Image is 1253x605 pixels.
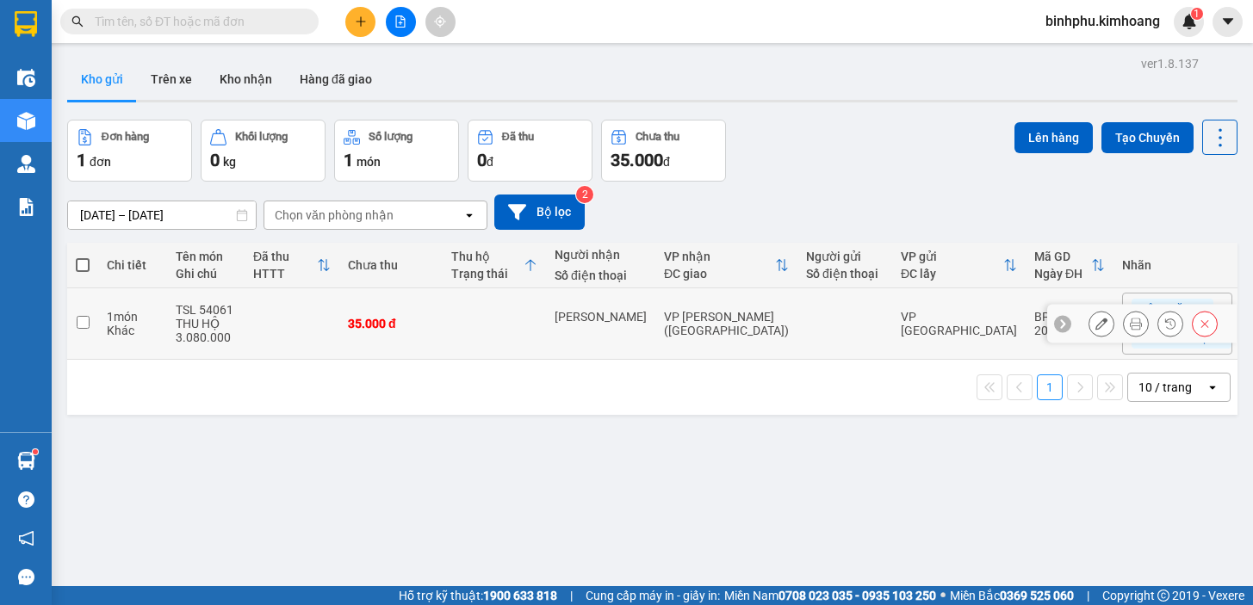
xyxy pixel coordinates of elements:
div: 1 món [107,310,158,324]
button: aim [425,7,456,37]
div: VP [PERSON_NAME] ([GEOGRAPHIC_DATA]) [664,310,789,337]
div: Thu hộ [451,250,524,263]
strong: 0708 023 035 - 0935 103 250 [778,589,936,602]
div: Mã GD [1034,250,1091,263]
svg: open [1206,380,1219,394]
span: question-circle [18,491,34,508]
div: Chưa thu [636,131,679,143]
div: Khối lượng [235,131,288,143]
div: Trạng thái [451,267,524,281]
th: Toggle SortBy [245,243,339,288]
sup: 1 [33,449,38,454]
img: warehouse-icon [17,69,35,87]
span: file-add [394,15,406,28]
span: aim [434,15,446,28]
span: notification [18,530,34,546]
button: Trên xe [137,59,206,100]
div: Nhãn [1122,258,1232,272]
span: copyright [1157,590,1169,602]
span: | [570,586,573,605]
div: Số điện thoại [555,269,647,282]
span: 0 [477,150,487,170]
span: search [71,15,84,28]
img: solution-icon [17,198,35,216]
div: VP [GEOGRAPHIC_DATA] [901,310,1017,337]
div: 20:36 [DATE] [1034,324,1105,337]
span: 0 [210,150,220,170]
div: HTTT [253,267,317,281]
img: logo-vxr [15,11,37,37]
span: Miền Nam [724,586,936,605]
button: Kho gửi [67,59,137,100]
span: plus [355,15,367,28]
span: Cung cấp máy in - giấy in: [586,586,720,605]
div: Chưa thu [348,258,434,272]
th: Toggle SortBy [655,243,797,288]
span: | [1087,586,1089,605]
div: Số điện thoại [806,267,884,281]
div: BP08250055 [1034,310,1105,324]
span: đ [487,155,493,169]
strong: 0369 525 060 [1000,589,1074,602]
button: Đơn hàng1đơn [67,120,192,182]
div: Chọn văn phòng nhận [275,207,394,224]
img: icon-new-feature [1182,14,1197,29]
th: Toggle SortBy [443,243,546,288]
input: Select a date range. [68,201,256,229]
button: Lên hàng [1014,122,1093,153]
input: Tìm tên, số ĐT hoặc mã đơn [95,12,298,31]
span: kg [223,155,236,169]
div: MINH MINH [555,310,647,324]
button: Số lượng1món [334,120,459,182]
div: VP nhận [664,250,775,263]
button: Hàng đã giao [286,59,386,100]
span: ⚪️ [940,592,946,599]
button: Đã thu0đ [468,120,592,182]
div: Người gửi [806,250,884,263]
button: 1 [1037,374,1063,400]
span: 1 [1194,8,1200,20]
button: Kho nhận [206,59,286,100]
button: file-add [386,7,416,37]
svg: open [462,208,476,222]
button: Khối lượng0kg [201,120,326,182]
div: 35.000 đ [348,317,434,330]
div: ver 1.8.137 [1141,54,1199,73]
div: Số lượng [369,131,412,143]
strong: 1900 633 818 [483,589,557,602]
span: 1 [344,150,353,170]
div: Ghi chú [176,267,236,281]
div: Khác [107,324,158,337]
span: Hỗ trợ kỹ thuật: [399,586,557,605]
div: ĐC lấy [901,267,1003,281]
button: Tạo Chuyến [1101,122,1194,153]
th: Toggle SortBy [1026,243,1113,288]
div: VP gửi [901,250,1003,263]
sup: 2 [576,186,593,203]
span: món [357,155,381,169]
span: 1 [77,150,86,170]
button: caret-down [1213,7,1243,37]
div: Sửa đơn hàng [1089,311,1114,336]
img: warehouse-icon [17,452,35,470]
div: Đã thu [502,131,534,143]
span: Miền Bắc [950,586,1074,605]
img: warehouse-icon [17,155,35,173]
div: Ngày ĐH [1034,267,1091,281]
span: caret-down [1220,14,1236,29]
div: Tên món [176,250,236,263]
span: đơn [90,155,111,169]
span: 35.000 [611,150,663,170]
button: plus [345,7,375,37]
div: Người nhận [555,248,647,262]
button: Bộ lọc [494,194,585,230]
span: đ [663,155,670,169]
div: Đơn hàng [102,131,149,143]
div: Chi tiết [107,258,158,272]
th: Toggle SortBy [892,243,1026,288]
sup: 1 [1191,8,1203,20]
div: TSL 54061 THU HỘ 3.080.000 [176,303,236,344]
div: 10 / trang [1138,379,1192,396]
span: TIỀN MẶT [1137,302,1191,318]
span: message [18,569,34,585]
